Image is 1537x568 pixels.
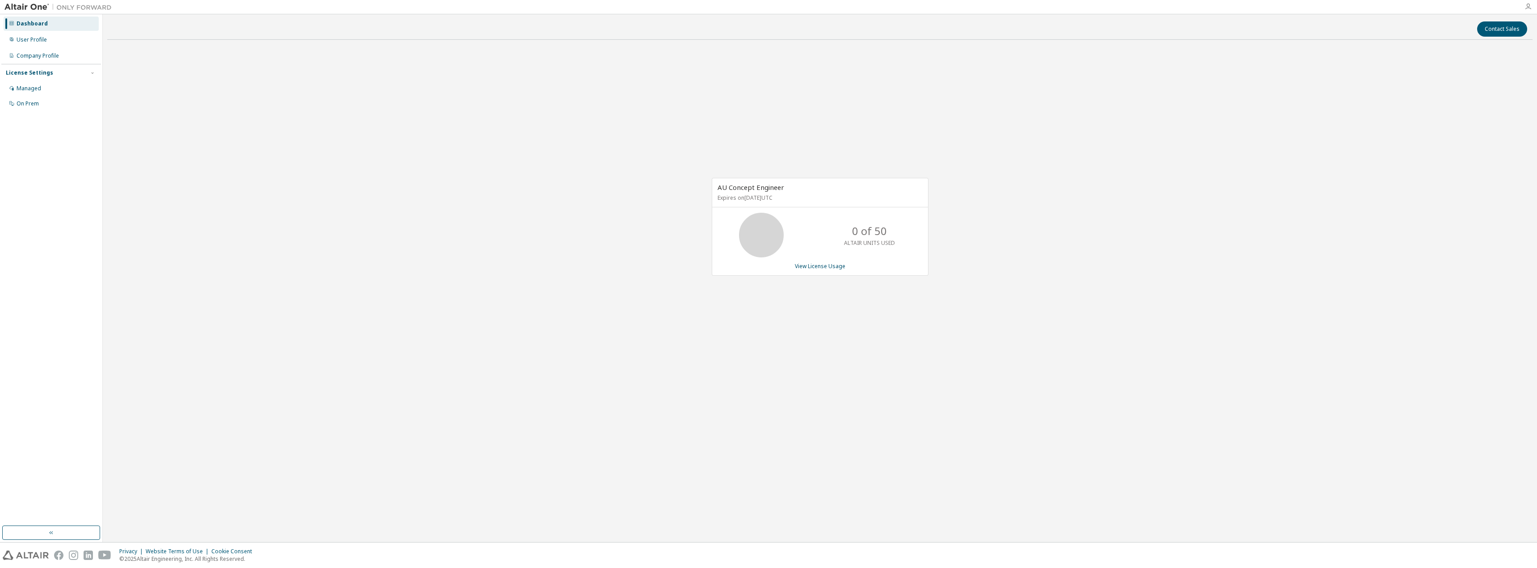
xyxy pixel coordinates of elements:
img: instagram.svg [69,551,78,560]
div: Managed [17,85,41,92]
div: Company Profile [17,52,59,59]
p: Expires on [DATE] UTC [718,194,920,202]
div: License Settings [6,69,53,76]
p: © 2025 Altair Engineering, Inc. All Rights Reserved. [119,555,257,563]
button: Contact Sales [1477,21,1527,37]
p: 0 of 50 [852,223,887,239]
img: youtube.svg [98,551,111,560]
div: User Profile [17,36,47,43]
img: facebook.svg [54,551,63,560]
div: Website Terms of Use [146,548,211,555]
div: On Prem [17,100,39,107]
div: Dashboard [17,20,48,27]
img: Altair One [4,3,116,12]
span: AU Concept Engineer [718,183,784,192]
p: ALTAIR UNITS USED [844,239,895,247]
img: altair_logo.svg [3,551,49,560]
div: Privacy [119,548,146,555]
div: Cookie Consent [211,548,257,555]
a: View License Usage [795,262,845,270]
img: linkedin.svg [84,551,93,560]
